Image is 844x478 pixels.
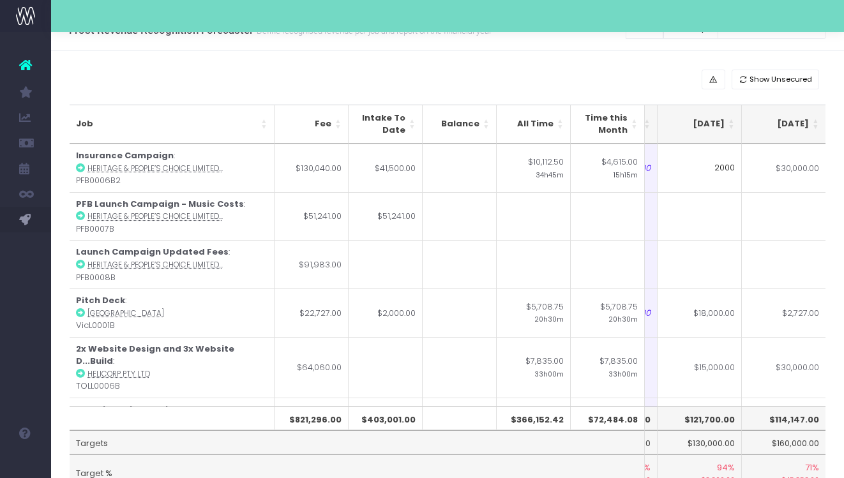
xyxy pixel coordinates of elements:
button: Show Unsecured [732,70,820,89]
td: $7,835.00 [571,337,645,398]
td: $30,000.00 [742,337,826,398]
span: 71% [805,461,819,474]
span: Show Unsecured [750,74,812,85]
td: $51,241.00 [349,192,423,241]
small: 20h30m [608,313,638,324]
td: $160,000.00 [742,430,826,454]
strong: Launch Campaign Updated Fees [76,246,229,258]
small: 20h30m [534,313,564,324]
td: : PFB0007B [70,192,275,241]
td: $520.00 [571,398,645,446]
th: $121,700.00 [658,407,742,431]
td: Targets [70,430,645,454]
td: $5,708.75 [571,288,645,337]
td: $22,727.00 [275,288,349,337]
abbr: Heritage & People’s Choice Limited [87,163,223,174]
th: $821,296.00 [275,407,349,431]
strong: Electric vehicle design [76,403,180,415]
td: $18,000.00 [658,288,742,337]
td: $41,500.00 [349,144,423,192]
td: : MVGL0004B [70,398,275,446]
th: $114,147.00 [742,407,826,431]
td: : VicL0001B [70,288,275,337]
strong: PFB Launch Campaign - Music Costs [76,198,244,210]
abbr: Heritage & People’s Choice Limited [87,211,223,221]
td: $130,040.00 [275,144,349,192]
td: $520.00 [497,398,571,446]
td: : PFB0008B [70,240,275,288]
th: $72,484.08 [571,407,645,431]
th: Time this Month: activate to sort column ascending [571,105,645,144]
td: $64,060.00 [275,337,349,398]
th: Fee: activate to sort column ascending [275,105,349,144]
td: $51,241.00 [275,192,349,241]
td: : PFB0006B2 [70,144,275,192]
th: $403,001.00 [349,407,423,431]
td: $30,000.00 [742,144,826,192]
td: $130,000.00 [658,430,742,454]
abbr: Heritage & People’s Choice Limited [87,260,223,270]
td: $2,000.00 [349,288,423,337]
small: 33h00m [608,368,638,379]
th: Intake To Date: activate to sort column ascending [349,105,423,144]
th: Job: activate to sort column ascending [70,105,275,144]
small: 15h15m [614,168,638,180]
td: $2,727.00 [742,288,826,337]
td: $91,983.00 [275,240,349,288]
td: $10,112.50 [497,144,571,192]
span: 94% [717,461,735,474]
td: $7,835.00 [497,337,571,398]
small: 33h00m [534,368,564,379]
small: 34h45m [536,168,564,180]
th: $366,152.42 [497,407,571,431]
strong: 2x Website Design and 3x Website D...Build [76,343,234,368]
td: $3,100.00 [275,398,349,446]
th: Sep 25: activate to sort column ascending [742,105,826,144]
strong: Pitch Deck [76,294,125,306]
td: $4,615.00 [571,144,645,192]
th: All Time: activate to sort column ascending [497,105,571,144]
img: images/default_profile_image.png [16,452,35,472]
abbr: Vic Lake [87,308,164,318]
abbr: Helicorp Pty Ltd [87,369,150,379]
th: Aug 25: activate to sort column ascending [658,105,742,144]
td: $5,708.75 [497,288,571,337]
strong: Insurance Campaign [76,149,174,161]
td: $3,100.00 [658,398,742,446]
th: Balance: activate to sort column ascending [423,105,497,144]
td: $15,000.00 [658,337,742,398]
td: : TOLL0006B [70,337,275,398]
